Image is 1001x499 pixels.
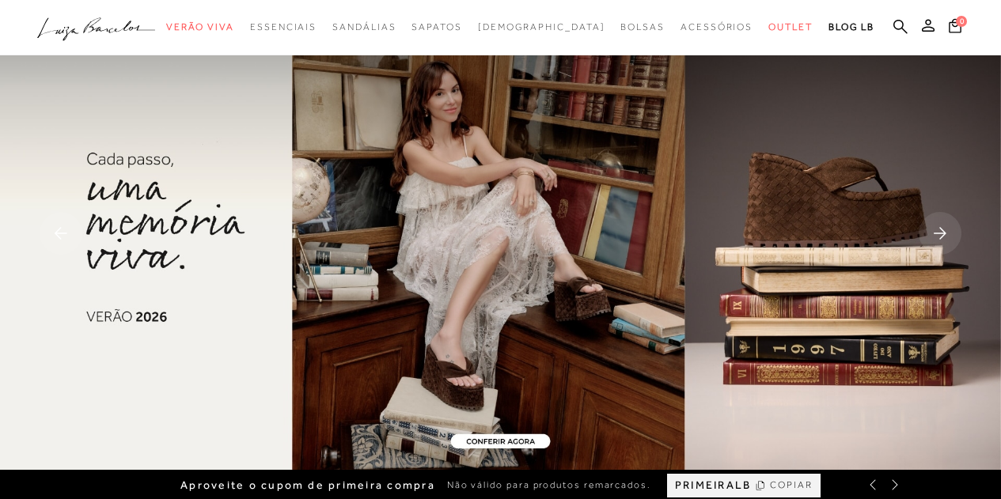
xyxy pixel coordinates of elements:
[447,478,651,492] span: Não válido para produtos remarcados.
[250,13,317,42] a: categoryNavScreenReaderText
[478,21,605,32] span: [DEMOGRAPHIC_DATA]
[332,13,396,42] a: categoryNavScreenReaderText
[250,21,317,32] span: Essenciais
[166,21,234,32] span: Verão Viva
[180,478,435,492] span: Aproveite o cupom de primeira compra
[411,13,461,42] a: categoryNavScreenReaderText
[768,21,813,32] span: Outlet
[956,16,967,27] span: 0
[770,478,813,493] span: COPIAR
[332,21,396,32] span: Sandálias
[411,21,461,32] span: Sapatos
[478,13,605,42] a: noSubCategoriesText
[768,13,813,42] a: categoryNavScreenReaderText
[828,13,874,42] a: BLOG LB
[620,21,665,32] span: Bolsas
[681,21,753,32] span: Acessórios
[681,13,753,42] a: categoryNavScreenReaderText
[675,478,751,492] span: PRIMEIRALB
[944,17,966,39] button: 0
[828,21,874,32] span: BLOG LB
[620,13,665,42] a: categoryNavScreenReaderText
[166,13,234,42] a: categoryNavScreenReaderText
